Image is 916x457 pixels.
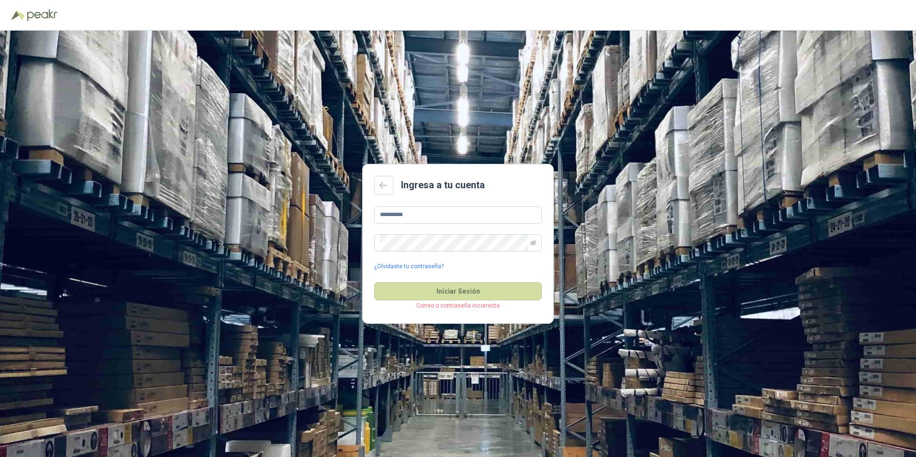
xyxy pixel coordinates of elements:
p: Correo o contraseña incorrecta [374,301,542,310]
a: ¿Olvidaste tu contraseña? [374,262,444,271]
img: Logo [11,11,25,20]
button: Iniciar Sesión [374,282,542,300]
span: eye-invisible [530,240,536,246]
img: Peakr [27,10,57,21]
h2: Ingresa a tu cuenta [401,178,485,193]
